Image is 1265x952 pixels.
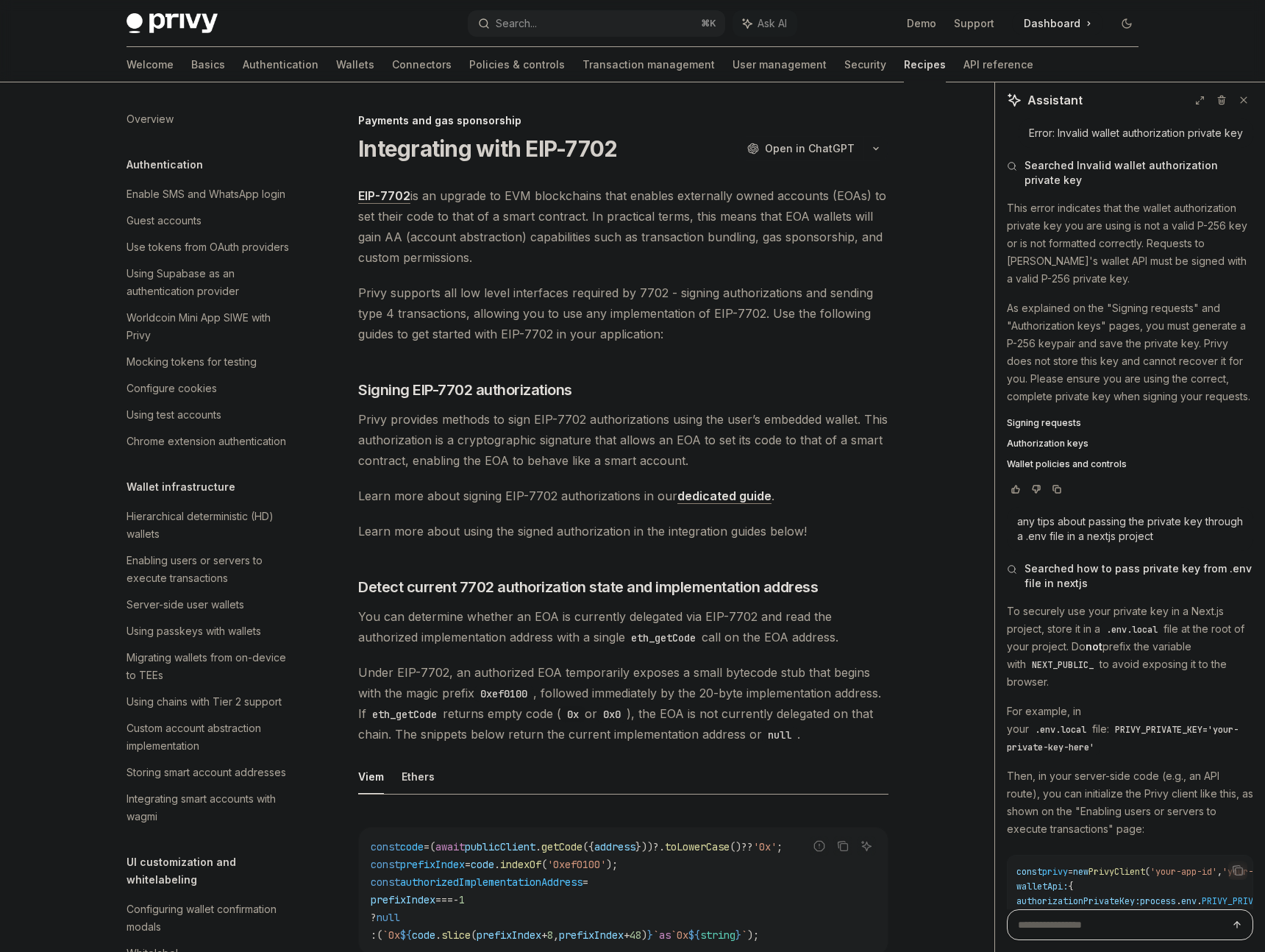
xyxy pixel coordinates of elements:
a: Guest accounts [115,207,303,234]
span: prefixIndex [559,928,624,942]
span: string [700,928,735,942]
span: Searched Invalid wallet authorization private key [1025,158,1253,188]
a: Using passkeys with wallets [115,618,303,644]
a: Overview [115,106,303,132]
span: PrivyClient [1088,866,1145,878]
span: is an upgrade to EVM blockchains that enables externally owned accounts (EOAs) to set their code ... [358,185,888,268]
span: }))?. [635,840,665,853]
span: authorizationPrivateKey: [1016,895,1140,907]
span: const [371,875,400,889]
span: new [1073,866,1088,878]
a: dedicated guide [677,489,772,504]
button: Searched Invalid wallet authorization private key [1007,158,1253,188]
span: { [1068,881,1073,892]
a: Storing smart account addresses [115,759,303,786]
span: code [471,858,494,871]
a: Use tokens from OAuth providers [115,234,303,260]
button: Copy the contents from the code block [1228,861,1247,880]
span: . [1176,895,1181,907]
strong: not [1086,640,1102,653]
span: () [730,840,741,853]
span: : [371,928,377,942]
span: PRIVY_PRIVATE_KEY='your-private-key-here' [1007,724,1239,753]
span: . [1197,895,1202,907]
div: Enabling users or servers to execute transactions [126,552,294,587]
span: - [453,893,459,906]
h5: UI customization and whitelabeling [126,853,303,889]
span: Under EIP-7702, an authorized EOA temporarily exposes a small bytecode stub that begins with the ... [358,662,888,745]
a: Integrating smart accounts with wagmi [115,786,303,830]
a: Recipes [904,47,946,82]
a: Server-side user wallets [115,592,303,618]
a: Migrating wallets from on-device to TEEs [115,644,303,689]
span: `0x [671,928,688,942]
a: Hierarchical deterministic (HD) wallets [115,503,303,547]
button: Searched how to pass private key from .env file in nextjs [1007,561,1253,591]
button: Search...⌘K [468,10,725,37]
span: slice [441,928,471,942]
div: Use tokens from OAuth providers [126,238,289,256]
span: Authorization keys [1007,438,1088,450]
a: Using Supabase as an authentication provider [115,260,303,305]
span: ${ [400,928,412,942]
span: ( [471,928,477,942]
span: Learn more about using the signed authorization in the integration guides below! [358,521,888,541]
div: Mocking tokens for testing [126,353,257,371]
div: Chrome extension authentication [126,433,286,450]
span: = [465,858,471,871]
span: ? [371,911,377,924]
a: Worldcoin Mini App SIWE with Privy [115,305,303,349]
span: publicClient [465,840,535,853]
code: 0x0 [597,706,627,722]
span: = [582,875,588,889]
h5: Wallet infrastructure [126,478,235,496]
p: As explained on the "Signing requests" and "Authorization keys" pages, you must generate a P-256 ... [1007,299,1253,405]
a: User management [733,47,827,82]
div: Storing smart account addresses [126,764,286,781]
div: Overview [126,110,174,128]
span: Detect current 7702 authorization state and implementation address [358,577,818,597]
span: Assistant [1027,91,1083,109]
div: Configuring wallet confirmation modals [126,901,294,936]
span: = [424,840,430,853]
span: + [624,928,630,942]
button: Send message [1228,916,1246,934]
span: Signing requests [1007,417,1081,429]
span: Open in ChatGPT [765,141,855,156]
div: Server-side user wallets [126,596,244,614]
span: getCode [541,840,582,853]
span: NEXT_PUBLIC_ [1032,659,1094,671]
div: Migrating wallets from on-device to TEEs [126,649,294,684]
h1: Integrating with EIP-7702 [358,135,617,162]
span: Searched how to pass private key from .env file in nextjs [1025,561,1253,591]
span: . [494,858,500,871]
a: Using test accounts [115,402,303,428]
a: Wallets [336,47,374,82]
div: Using passkeys with wallets [126,622,261,640]
span: + [541,928,547,942]
a: Transaction management [582,47,715,82]
span: Ask AI [758,16,787,31]
span: You can determine whether an EOA is currently delegated via EIP-7702 and read the authorized impl... [358,606,888,647]
span: ( [1145,866,1150,878]
a: Configuring wallet confirmation modals [115,896,303,940]
div: Search... [496,15,537,32]
a: Policies & controls [469,47,565,82]
div: Error: Invalid wallet authorization private key [1029,126,1243,141]
span: Wallet policies and controls [1007,458,1127,470]
span: === [435,893,453,906]
span: Privy supports all low level interfaces required by 7702 - signing authorizations and sending typ... [358,283,888,344]
span: ⌘ K [701,18,716,29]
button: Open in ChatGPT [738,136,863,161]
span: ; [777,840,783,853]
a: Demo [907,16,936,31]
span: prefixIndex [371,893,435,906]
button: Ask AI [733,10,797,37]
code: 0xef0100 [474,686,533,702]
a: Custom account abstraction implementation [115,715,303,759]
a: Basics [191,47,225,82]
span: 1 [459,893,465,906]
span: Learn more about signing EIP-7702 authorizations in our . [358,486,888,506]
span: .env.local [1035,724,1086,736]
a: Security [844,47,886,82]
